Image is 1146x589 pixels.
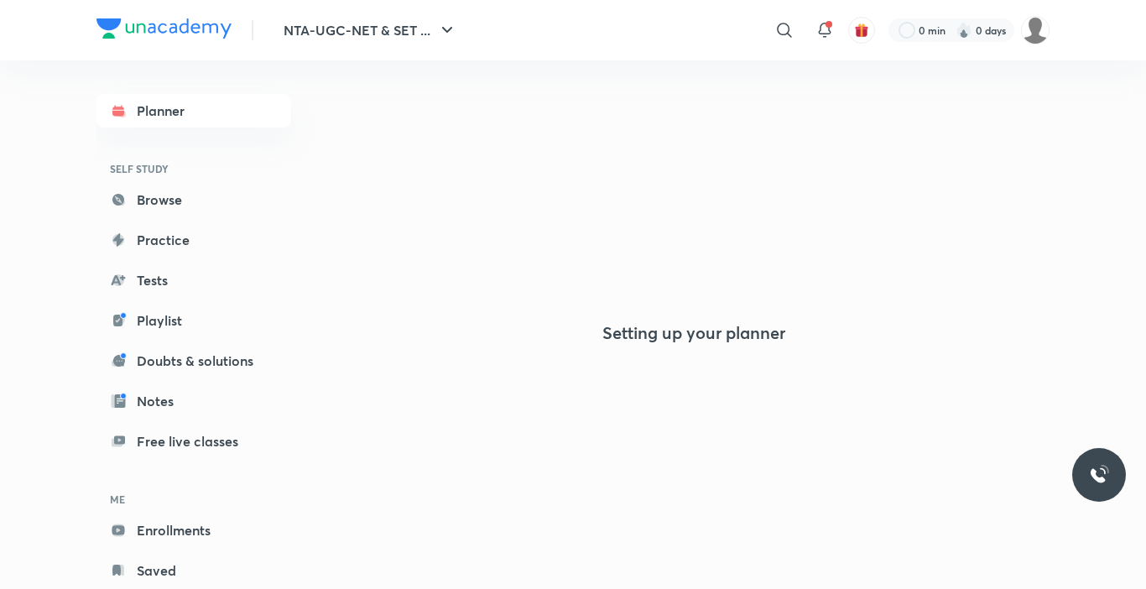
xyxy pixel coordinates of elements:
a: Doubts & solutions [96,344,291,378]
a: Notes [96,384,291,418]
a: Practice [96,223,291,257]
button: avatar [848,17,875,44]
a: Company Logo [96,18,232,43]
a: Tests [96,263,291,297]
a: Free live classes [96,425,291,458]
h4: Setting up your planner [602,323,785,343]
img: streak [956,22,972,39]
a: Saved [96,554,291,587]
h6: ME [96,485,291,513]
button: NTA-UGC-NET & SET ... [273,13,467,47]
a: Playlist [96,304,291,337]
img: pooja Patel [1021,16,1050,44]
img: avatar [854,23,869,38]
h6: SELF STUDY [96,154,291,183]
img: ttu [1089,465,1109,485]
img: Company Logo [96,18,232,39]
a: Planner [96,94,291,128]
a: Enrollments [96,513,291,547]
a: Browse [96,183,291,216]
